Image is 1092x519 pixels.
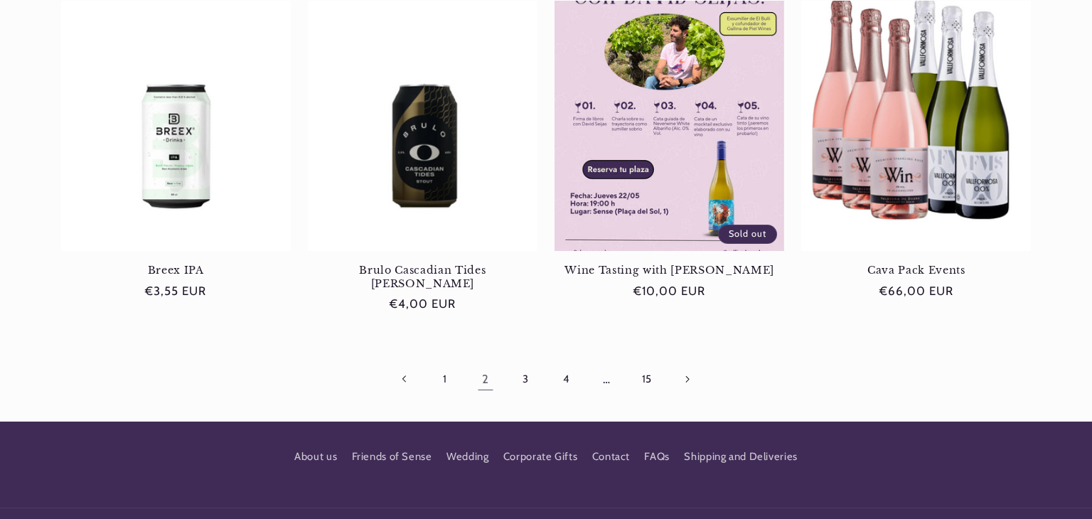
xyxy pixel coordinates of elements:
a: Corporate Gifts [503,444,577,470]
a: Wine Tasting with [PERSON_NAME] [555,264,784,277]
a: Contact [592,444,630,470]
a: FAQs [644,444,670,470]
nav: Pagination [61,363,1032,395]
a: Next page [670,363,703,395]
a: Page 2 [469,363,502,395]
a: Page 4 [550,363,582,395]
a: Shipping and Deliveries [684,444,798,470]
span: … [590,363,623,395]
a: Cava Pack Events [801,264,1031,277]
a: Page 3 [510,363,542,395]
a: Page 15 [631,363,663,395]
a: Brulo Cascadian Tides [PERSON_NAME] [308,264,537,290]
a: Friends of Sense [352,444,432,470]
a: Wedding [446,444,488,470]
a: Page 1 [429,363,461,395]
a: Breex IPA [61,264,291,277]
a: About us [294,448,337,470]
a: Previous page [389,363,422,395]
